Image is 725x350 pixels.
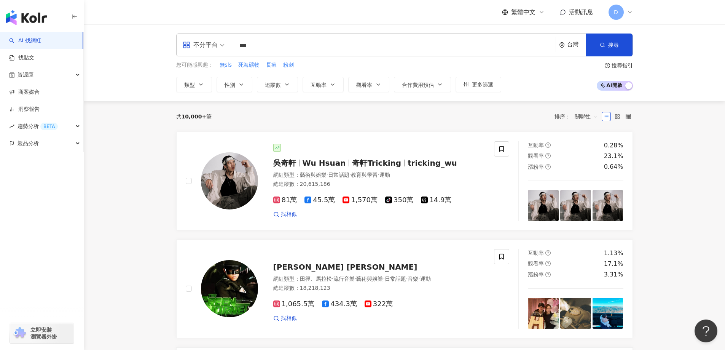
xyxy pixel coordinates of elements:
[528,190,559,221] img: post-image
[18,135,39,152] span: 競品分析
[575,110,598,123] span: 關聯性
[9,54,34,62] a: 找貼文
[273,158,296,168] span: 吳奇軒
[18,66,33,83] span: 資源庫
[273,315,297,322] a: 找相似
[614,8,618,16] span: D
[385,196,413,204] span: 350萬
[176,240,633,338] a: KOL Avatar[PERSON_NAME] [PERSON_NAME]網紅類型：田徑、馬拉松·流行音樂·藝術與娛樂·日常話題·音樂·運動總追蹤數：18,218,1231,065.5萬434....
[545,164,551,169] span: question-circle
[176,77,212,92] button: 類型
[545,261,551,266] span: question-circle
[528,164,544,170] span: 漲粉率
[612,62,633,69] div: 搜尋指引
[356,276,383,282] span: 藝術與娛樂
[327,172,328,178] span: ·
[528,261,544,267] span: 觀看率
[9,124,14,129] span: rise
[545,272,551,277] span: question-circle
[257,77,298,92] button: 追蹤數
[304,196,335,204] span: 45.5萬
[352,158,401,168] span: 奇軒Tricking
[593,298,623,329] img: post-image
[281,211,297,218] span: 找相似
[356,82,372,88] span: 觀看率
[604,270,623,279] div: 3.31%
[322,300,357,308] span: 434.3萬
[379,172,390,178] span: 運動
[40,123,58,130] div: BETA
[545,250,551,256] span: question-circle
[560,298,591,329] img: post-image
[528,250,544,256] span: 互動率
[604,260,623,268] div: 17.1%
[472,82,493,88] span: 更多篩選
[9,88,40,96] a: 商案媒合
[9,37,41,45] a: searchAI 找網紅
[303,77,344,92] button: 互動率
[332,276,333,282] span: ·
[420,276,431,282] span: 運動
[273,275,485,283] div: 網紅類型 ：
[608,42,619,48] span: 搜尋
[273,181,485,188] div: 總追蹤數 ： 20,615,186
[351,172,378,178] span: 教育與學習
[408,158,457,168] span: tricking_wu
[176,132,633,230] a: KOL Avatar吳奇軒Wu Hsuan奇軒Trickingtricking_wu網紅類型：藝術與娛樂·日常話題·教育與學習·運動總追蹤數：20,615,18681萬45.5萬1,570萬35...
[528,142,544,148] span: 互動率
[176,61,214,69] span: 您可能感興趣：
[343,196,378,204] span: 1,570萬
[328,172,349,178] span: 日常話題
[528,153,544,159] span: 觀看率
[273,171,485,179] div: 網紅類型 ：
[303,158,346,168] span: Wu Hsuan
[183,41,190,49] span: appstore
[528,272,544,278] span: 漲粉率
[273,196,297,204] span: 81萬
[365,300,393,308] span: 322萬
[378,172,379,178] span: ·
[6,10,47,25] img: logo
[9,105,40,113] a: 洞察報告
[30,326,57,340] span: 立即安裝 瀏覽器外掛
[176,113,212,120] div: 共 筆
[394,77,451,92] button: 合作費用預估
[604,163,623,171] div: 0.64%
[273,284,485,292] div: 總追蹤數 ： 18,218,123
[10,323,74,344] a: chrome extension立即安裝 瀏覽器外掛
[560,190,591,221] img: post-image
[184,82,195,88] span: 類型
[265,82,281,88] span: 追蹤數
[528,298,559,329] img: post-image
[586,34,633,56] button: 搜尋
[300,172,327,178] span: 藝術與娛樂
[18,118,58,135] span: 趨勢分析
[217,77,252,92] button: 性別
[569,8,593,16] span: 活動訊息
[545,153,551,158] span: question-circle
[300,276,332,282] span: 田徑、馬拉松
[456,77,501,92] button: 更多篩選
[402,82,434,88] span: 合作費用預估
[511,8,535,16] span: 繁體中文
[695,320,717,342] iframe: Help Scout Beacon - Open
[349,172,351,178] span: ·
[604,141,623,150] div: 0.28%
[281,315,297,322] span: 找相似
[266,61,277,69] span: 長痘
[559,42,565,48] span: environment
[238,61,260,69] button: 死海礦物
[604,249,623,257] div: 1.13%
[593,190,623,221] img: post-image
[183,39,218,51] div: 不分平台
[383,276,384,282] span: ·
[201,152,258,209] img: KOL Avatar
[555,110,602,123] div: 排序：
[201,260,258,317] img: KOL Avatar
[406,276,408,282] span: ·
[283,61,294,69] span: 粉刺
[355,276,356,282] span: ·
[220,61,232,69] span: 無sls
[273,262,417,272] span: [PERSON_NAME] [PERSON_NAME]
